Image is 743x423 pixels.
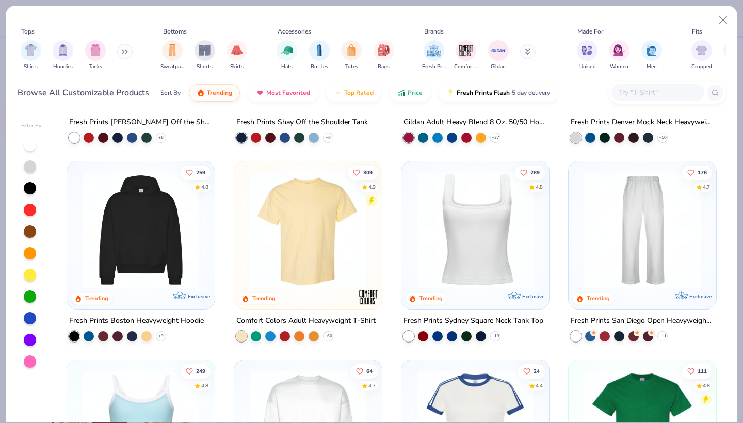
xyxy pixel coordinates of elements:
div: Fresh Prints Boston Heavyweight Hoodie [69,314,204,327]
div: filter for Bags [374,40,394,71]
button: Like [351,364,378,378]
div: filter for Sweatpants [160,40,184,71]
button: filter button [609,40,629,71]
div: filter for Hoodies [53,40,73,71]
button: Top Rated [326,84,381,102]
img: Tanks Image [90,44,101,56]
span: Men [647,63,657,71]
img: 029b8af0-80e6-406f-9fdc-fdf898547912 [245,172,372,288]
span: + 6 [326,135,331,141]
div: 4.7 [368,382,376,389]
span: Shorts [197,63,213,71]
button: filter button [85,40,106,71]
img: Shirts Image [25,44,37,56]
button: Price [390,84,430,102]
img: Men Image [646,44,657,56]
div: filter for Men [641,40,662,71]
button: Like [348,165,378,180]
span: Hoodies [53,63,73,71]
button: Like [682,165,712,180]
button: filter button [160,40,184,71]
div: Tops [21,27,35,36]
div: Sort By [160,88,181,97]
button: filter button [691,40,712,71]
span: 309 [363,170,373,175]
button: filter button [227,40,247,71]
img: Sweatpants Image [167,44,178,56]
div: 4.8 [536,183,543,191]
span: Most Favorited [266,89,310,97]
span: Bottles [311,63,328,71]
div: Gildan Adult Heavy Blend 8 Oz. 50/50 Hooded Sweatshirt [403,116,547,129]
span: 176 [698,170,707,175]
img: Hoodies Image [57,44,69,56]
button: Fresh Prints Flash5 day delivery [439,84,558,102]
span: Exclusive [522,292,544,299]
span: + 10 [658,135,666,141]
button: filter button [195,40,215,71]
div: filter for Totes [341,40,362,71]
div: Made For [577,27,603,36]
button: filter button [21,40,41,71]
img: Bags Image [378,44,389,56]
img: Totes Image [346,44,357,56]
button: filter button [422,40,446,71]
div: filter for Shorts [195,40,215,71]
button: Like [515,165,545,180]
div: Fresh Prints Sydney Square Neck Tank Top [403,314,543,327]
div: filter for Unisex [577,40,597,71]
img: df5250ff-6f61-4206-a12c-24931b20f13c [579,172,706,288]
div: Fresh Prints Shay Off the Shoulder Tank [236,116,368,129]
button: Like [181,165,211,180]
img: Women Image [613,44,625,56]
button: filter button [488,40,509,71]
button: Like [181,364,211,378]
span: 24 [534,368,540,373]
div: 4.9 [368,183,376,191]
img: Skirts Image [231,44,243,56]
button: Trending [189,84,240,102]
button: filter button [577,40,597,71]
img: most_fav.gif [256,89,264,97]
span: 5 day delivery [512,87,550,99]
span: 64 [366,368,373,373]
div: filter for Tanks [85,40,106,71]
img: 91acfc32-fd48-4d6b-bdad-a4c1a30ac3fc [77,172,204,288]
span: + 13 [491,333,499,339]
span: Gildan [491,63,506,71]
button: filter button [454,40,478,71]
div: Fresh Prints [PERSON_NAME] Off the Shoulder Top [69,116,213,129]
button: filter button [641,40,662,71]
div: filter for Cropped [691,40,712,71]
div: filter for Bottles [309,40,330,71]
span: Comfort Colors [454,63,478,71]
span: 289 [530,170,540,175]
span: + 9 [158,333,164,339]
span: Shirts [24,63,38,71]
span: + 60 [325,333,332,339]
span: Bags [378,63,390,71]
input: Try "T-Shirt" [618,87,697,99]
div: 4.4 [536,382,543,389]
div: filter for Gildan [488,40,509,71]
span: Skirts [230,63,244,71]
img: TopRated.gif [334,89,342,97]
img: Shorts Image [199,44,211,56]
span: Women [610,63,628,71]
span: + 11 [658,333,666,339]
div: Accessories [278,27,311,36]
div: filter for Skirts [227,40,247,71]
div: Filter By [21,122,42,130]
div: 4.8 [202,382,209,389]
span: Exclusive [188,292,210,299]
button: Most Favorited [248,84,318,102]
span: Trending [207,89,232,97]
span: + 37 [491,135,499,141]
div: filter for Comfort Colors [454,40,478,71]
span: Top Rated [344,89,374,97]
div: 4.8 [703,382,710,389]
div: filter for Shirts [21,40,41,71]
span: Exclusive [689,292,711,299]
div: filter for Hats [277,40,297,71]
span: Fresh Prints [422,63,446,71]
